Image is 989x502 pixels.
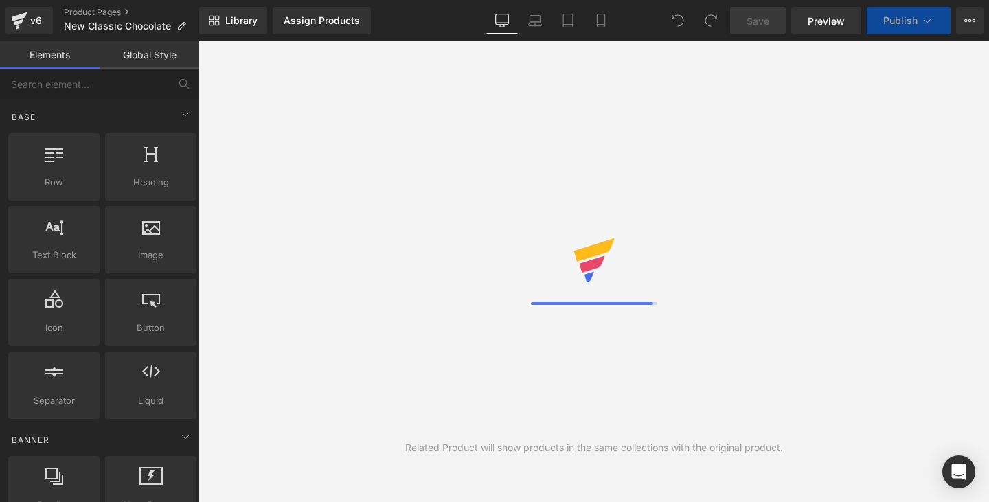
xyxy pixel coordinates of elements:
[199,7,267,34] a: New Library
[10,433,51,446] span: Banner
[808,14,845,28] span: Preview
[27,12,45,30] div: v6
[791,7,861,34] a: Preview
[109,321,192,335] span: Button
[956,7,984,34] button: More
[10,111,37,124] span: Base
[519,7,552,34] a: Laptop
[486,7,519,34] a: Desktop
[12,321,95,335] span: Icon
[584,7,617,34] a: Mobile
[109,175,192,190] span: Heading
[225,14,258,27] span: Library
[12,393,95,408] span: Separator
[942,455,975,488] div: Open Intercom Messenger
[12,175,95,190] span: Row
[747,14,769,28] span: Save
[109,248,192,262] span: Image
[64,21,171,32] span: New Classic Chocolate
[697,7,725,34] button: Redo
[12,248,95,262] span: Text Block
[405,440,783,455] div: Related Product will show products in the same collections with the original product.
[5,7,53,34] a: v6
[284,15,360,26] div: Assign Products
[867,7,951,34] button: Publish
[100,41,199,69] a: Global Style
[109,393,192,408] span: Liquid
[64,7,199,18] a: Product Pages
[664,7,692,34] button: Undo
[552,7,584,34] a: Tablet
[883,15,918,26] span: Publish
